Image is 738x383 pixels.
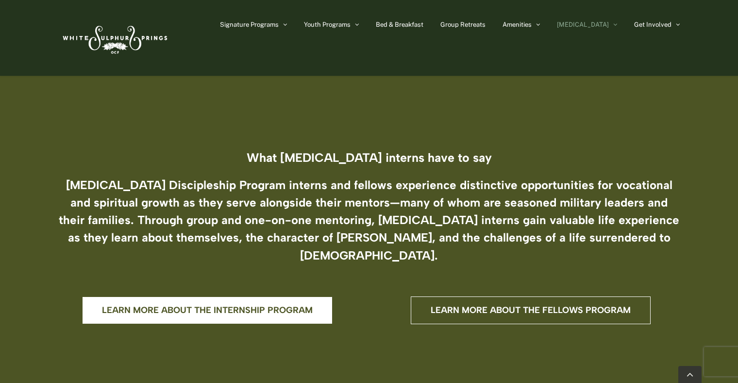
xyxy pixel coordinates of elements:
[503,21,532,28] span: Amenities
[58,176,680,264] h3: [MEDICAL_DATA] Discipleship Program interns and fellows experience distinctive opportunities for ...
[82,296,333,324] a: Learn more about the internship program
[411,296,651,324] a: Learn more about the fellows program
[102,305,313,315] span: Learn more about the internship program
[440,21,486,28] span: Group Retreats
[58,15,170,61] img: White Sulphur Springs Logo
[634,21,671,28] span: Get Involved
[376,21,423,28] span: Bed & Breakfast
[58,151,680,164] h3: What [MEDICAL_DATA] interns have to say
[220,21,279,28] span: Signature Programs
[557,21,609,28] span: [MEDICAL_DATA]
[431,305,631,315] span: Learn more about the fellows program
[304,21,351,28] span: Youth Programs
